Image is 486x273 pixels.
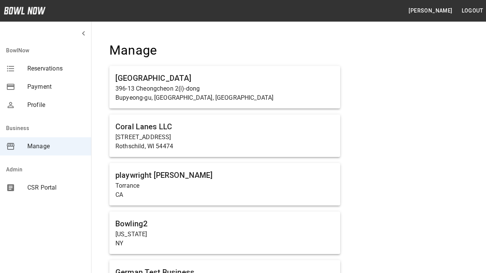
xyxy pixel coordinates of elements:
p: NY [115,239,334,248]
button: [PERSON_NAME] [406,4,455,18]
h6: Coral Lanes LLC [115,121,334,133]
span: CSR Portal [27,183,85,192]
span: Profile [27,100,85,110]
h4: Manage [109,42,340,58]
p: CA [115,190,334,199]
p: [STREET_ADDRESS] [115,133,334,142]
button: Logout [459,4,486,18]
img: logo [4,7,46,14]
h6: Bowling2 [115,218,334,230]
h6: [GEOGRAPHIC_DATA] [115,72,334,84]
p: 396-13 Cheongcheon 2(i)-dong [115,84,334,93]
span: Manage [27,142,85,151]
p: [US_STATE] [115,230,334,239]
span: Reservations [27,64,85,73]
span: Payment [27,82,85,91]
p: Rothschild, WI 54474 [115,142,334,151]
p: Torrance [115,181,334,190]
h6: playwright [PERSON_NAME] [115,169,334,181]
p: Bupyeong-gu, [GEOGRAPHIC_DATA], [GEOGRAPHIC_DATA] [115,93,334,102]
